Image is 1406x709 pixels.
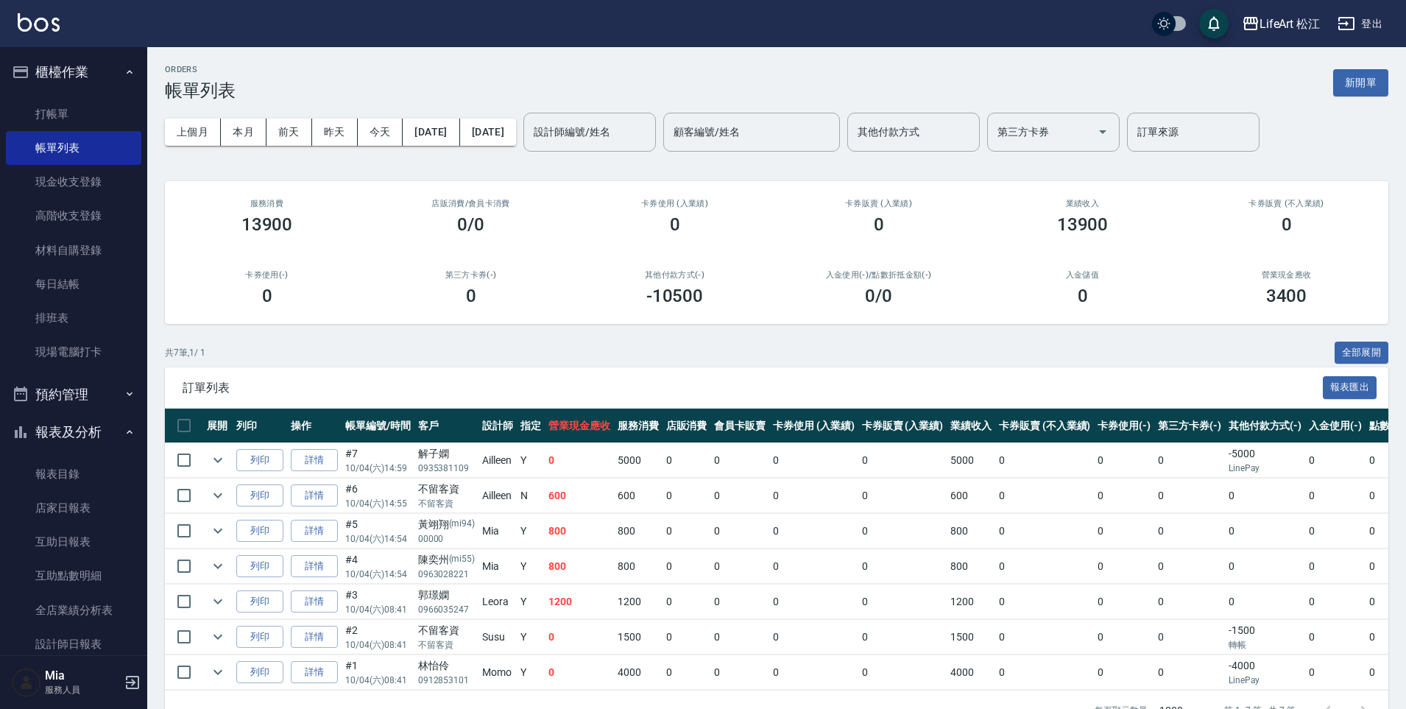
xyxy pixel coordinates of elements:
p: (mi55) [449,552,476,568]
h2: 卡券販賣 (入業績) [794,199,963,208]
p: (mi94) [449,517,476,532]
td: Y [517,549,545,584]
td: 5000 [614,443,663,478]
td: 0 [710,620,769,655]
a: 詳情 [291,661,338,684]
a: 店家日報表 [6,491,141,525]
td: Momo [478,655,517,690]
h2: 卡券使用 (入業績) [590,199,759,208]
button: 列印 [236,484,283,507]
td: #3 [342,585,414,619]
button: 櫃檯作業 [6,53,141,91]
p: 10/04 (六) 08:41 [345,603,411,616]
p: 10/04 (六) 14:59 [345,462,411,475]
td: 0 [1154,549,1225,584]
button: 登出 [1332,10,1388,38]
td: 0 [663,655,711,690]
a: 每日結帳 [6,267,141,301]
h2: 卡券使用(-) [183,270,351,280]
td: -1500 [1225,620,1306,655]
h3: -10500 [646,286,704,306]
td: N [517,479,545,513]
td: 0 [995,549,1094,584]
button: 列印 [236,590,283,613]
td: 0 [710,585,769,619]
p: 共 7 筆, 1 / 1 [165,346,205,359]
button: [DATE] [460,119,516,146]
td: 0 [710,443,769,478]
td: 0 [769,655,858,690]
td: 0 [1305,585,1366,619]
th: 卡券使用(-) [1094,409,1154,443]
button: expand row [207,661,229,683]
a: 互助點數明細 [6,559,141,593]
h2: 業績收入 [998,199,1167,208]
h3: 0 [262,286,272,306]
td: Leora [478,585,517,619]
a: 詳情 [291,626,338,649]
td: 0 [769,585,858,619]
h3: 0 [466,286,476,306]
p: 不留客資 [418,638,476,652]
td: -5000 [1225,443,1306,478]
td: 0 [663,479,711,513]
td: #6 [342,479,414,513]
p: 10/04 (六) 14:54 [345,532,411,546]
th: 業績收入 [947,409,995,443]
h3: 0 /0 [865,286,892,306]
td: 0 [1154,655,1225,690]
td: 600 [947,479,995,513]
td: 0 [710,479,769,513]
button: expand row [207,484,229,507]
span: 訂單列表 [183,381,1323,395]
td: Y [517,514,545,548]
td: 0 [1305,479,1366,513]
td: 0 [769,514,858,548]
button: 今天 [358,119,403,146]
th: 展開 [203,409,233,443]
a: 報表匯出 [1323,380,1377,394]
td: 0 [1154,514,1225,548]
div: 林怡伶 [418,658,476,674]
th: 帳單編號/時間 [342,409,414,443]
td: 0 [1154,479,1225,513]
a: 詳情 [291,520,338,543]
h5: Mia [45,669,120,683]
div: 黃翊翔 [418,517,476,532]
p: 0963028221 [418,568,476,581]
td: 0 [1094,549,1154,584]
th: 列印 [233,409,287,443]
a: 現金收支登錄 [6,165,141,199]
td: #1 [342,655,414,690]
th: 指定 [517,409,545,443]
td: 0 [1225,549,1306,584]
h2: 其他付款方式(-) [590,270,759,280]
button: save [1199,9,1229,38]
td: 0 [663,514,711,548]
td: 0 [1305,620,1366,655]
td: 0 [545,655,614,690]
a: 詳情 [291,555,338,578]
td: #5 [342,514,414,548]
td: 4000 [947,655,995,690]
a: 現場電腦打卡 [6,335,141,369]
button: 列印 [236,555,283,578]
button: LifeArt 松江 [1236,9,1326,39]
h3: 服務消費 [183,199,351,208]
p: 00000 [418,532,476,546]
td: 800 [614,514,663,548]
a: 材料自購登錄 [6,233,141,267]
td: 0 [858,620,947,655]
h2: 店販消費 /會員卡消費 [386,199,555,208]
td: 0 [858,514,947,548]
td: Mia [478,549,517,584]
button: expand row [207,555,229,577]
td: Susu [478,620,517,655]
td: 0 [1154,443,1225,478]
p: 0912853101 [418,674,476,687]
th: 會員卡販賣 [710,409,769,443]
td: 0 [710,514,769,548]
p: 10/04 (六) 08:41 [345,674,411,687]
th: 服務消費 [614,409,663,443]
button: 列印 [236,661,283,684]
